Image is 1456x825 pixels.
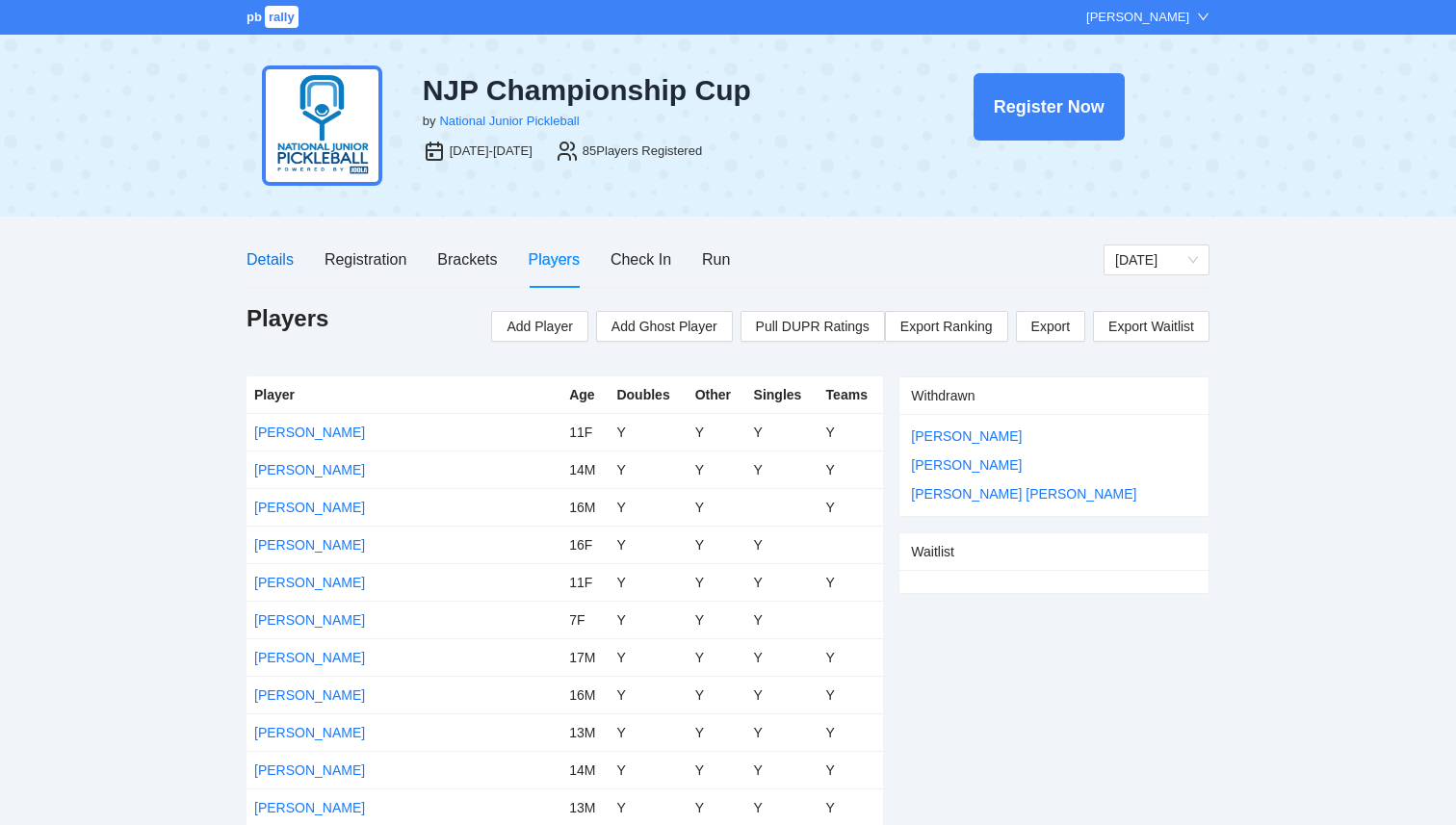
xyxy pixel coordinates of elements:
a: [PERSON_NAME] [254,650,365,665]
td: Y [819,413,884,451]
td: Y [688,413,746,451]
td: Y [819,638,884,676]
td: Y [746,713,819,751]
div: Singles [754,384,811,405]
td: Y [746,601,819,638]
td: Y [819,563,884,601]
td: Y [688,638,746,676]
span: Pull DUPR Ratings [756,316,870,337]
td: Y [746,451,819,488]
div: Brackets [437,247,497,271]
td: Y [746,413,819,451]
a: [PERSON_NAME] [254,762,365,778]
td: Y [688,601,746,638]
span: Export Waitlist [1108,312,1194,341]
td: Y [609,451,687,488]
td: Y [609,601,687,638]
button: Pull DUPR Ratings [741,311,885,342]
span: Export Ranking [900,312,993,341]
button: Add Player [491,311,587,342]
td: Y [609,563,687,601]
div: [DATE]-[DATE] [450,142,533,161]
a: [PERSON_NAME] [911,428,1022,444]
td: Y [688,526,746,563]
td: Y [819,451,884,488]
td: Y [688,451,746,488]
div: NJP Championship Cup [423,73,873,108]
a: [PERSON_NAME] [254,725,365,740]
td: Y [746,526,819,563]
div: Details [247,247,294,271]
td: 16M [561,488,609,526]
div: Waitlist [911,533,1197,570]
div: Withdrawn [911,377,1197,414]
a: [PERSON_NAME] [254,425,365,440]
span: rally [265,6,299,28]
div: Age [569,384,601,405]
div: Teams [826,384,876,405]
td: 7F [561,601,609,638]
div: [PERSON_NAME] [1086,8,1189,27]
span: pb [247,10,262,24]
a: Export Waitlist [1093,311,1209,342]
td: 16F [561,526,609,563]
a: [PERSON_NAME] [254,537,365,553]
span: Add Ghost Player [611,316,717,337]
a: [PERSON_NAME] [254,687,365,703]
td: 11F [561,413,609,451]
div: by [423,112,436,131]
div: Players [529,247,580,271]
td: 11F [561,563,609,601]
span: Export [1031,312,1070,341]
div: 85 Players Registered [583,142,702,161]
a: Export Ranking [885,311,1008,342]
span: Add Player [507,316,572,337]
a: [PERSON_NAME] [254,612,365,628]
td: Y [609,413,687,451]
td: Y [609,676,687,713]
a: [PERSON_NAME] [254,500,365,515]
a: [PERSON_NAME] [254,462,365,477]
td: 14M [561,751,609,788]
button: Register Now [974,73,1125,141]
div: Check In [611,247,671,271]
td: Y [746,563,819,601]
td: Y [688,676,746,713]
td: Y [609,638,687,676]
a: pbrally [247,10,301,24]
div: Registration [325,247,406,271]
div: Player [254,384,554,405]
td: Y [746,751,819,788]
a: [PERSON_NAME] [254,800,365,815]
td: 13M [561,713,609,751]
a: National Junior Pickleball [439,114,579,128]
div: Other [695,384,739,405]
td: Y [819,676,884,713]
td: Y [746,676,819,713]
img: njp-logo2.png [262,65,382,186]
td: Y [688,751,746,788]
div: Doubles [616,384,679,405]
span: Thursday [1115,245,1198,274]
td: Y [819,713,884,751]
h1: Players [247,303,328,334]
td: Y [609,526,687,563]
td: 16M [561,676,609,713]
td: Y [688,488,746,526]
a: [PERSON_NAME] [PERSON_NAME] [911,486,1136,502]
button: Add Ghost Player [596,311,733,342]
td: Y [688,563,746,601]
td: Y [746,638,819,676]
span: down [1197,11,1209,23]
div: Run [702,247,730,271]
td: Y [819,488,884,526]
td: Y [688,713,746,751]
td: Y [609,751,687,788]
td: Y [609,488,687,526]
a: [PERSON_NAME] [911,457,1022,473]
td: Y [819,751,884,788]
td: Y [609,713,687,751]
a: Export [1016,311,1085,342]
a: [PERSON_NAME] [254,575,365,590]
td: 17M [561,638,609,676]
